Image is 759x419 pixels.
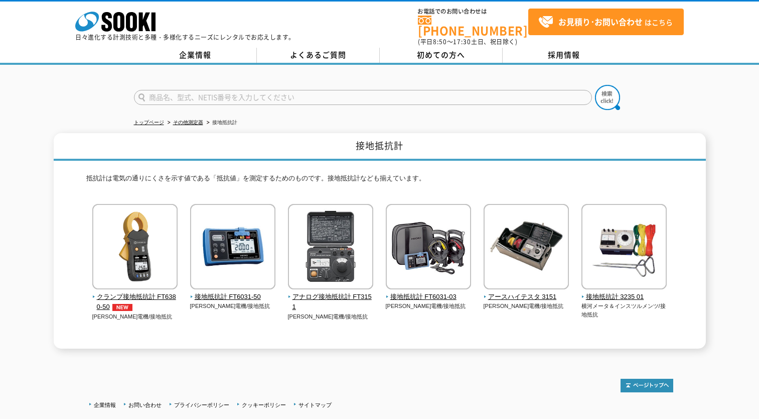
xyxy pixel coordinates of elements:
[386,292,472,302] span: 接地抵抗計 FT6031-03
[418,9,528,15] span: お電話でのお問い合わせは
[92,282,178,312] a: クランプ接地抵抗計 FT6380-50NEW
[595,85,620,110] img: btn_search.png
[134,90,592,105] input: 商品名、型式、NETIS番号を入力してください
[92,204,178,292] img: クランプ接地抵抗計 FT6380-50
[581,292,667,302] span: 接地抵抗計 3235 01
[288,204,373,292] img: アナログ接地抵抗計 FT3151
[558,16,643,28] strong: お見積り･お問い合わせ
[92,292,178,313] span: クランプ接地抵抗計 FT6380-50
[110,304,135,311] img: NEW
[581,302,667,319] p: 横河メータ＆インスツルメンツ/接地抵抗
[128,402,162,408] a: お問い合わせ
[581,204,667,292] img: 接地抵抗計 3235 01
[298,402,332,408] a: サイトマップ
[417,49,465,60] span: 初めての方へ
[528,9,684,35] a: お見積り･お問い合わせはこちら
[386,204,471,292] img: 接地抵抗計 FT6031-03
[92,312,178,321] p: [PERSON_NAME]電機/接地抵抗
[257,48,380,63] a: よくあるご質問
[134,120,164,125] a: トップページ
[190,204,275,292] img: 接地抵抗計 FT6031-50
[484,282,569,302] a: アースハイテスタ 3151
[190,302,276,310] p: [PERSON_NAME]電機/接地抵抗
[581,282,667,302] a: 接地抵抗計 3235 01
[484,292,569,302] span: アースハイテスタ 3151
[386,282,472,302] a: 接地抵抗計 FT6031-03
[173,120,203,125] a: その他測定器
[75,34,295,40] p: 日々進化する計測技術と多種・多様化するニーズにレンタルでお応えします。
[190,292,276,302] span: 接地抵抗計 FT6031-50
[433,37,447,46] span: 8:50
[484,302,569,310] p: [PERSON_NAME]電機/接地抵抗
[418,16,528,36] a: [PHONE_NUMBER]
[134,48,257,63] a: 企業情報
[380,48,503,63] a: 初めての方へ
[484,204,569,292] img: アースハイテスタ 3151
[190,282,276,302] a: 接地抵抗計 FT6031-50
[86,173,673,189] p: 抵抗計は電気の通りにくさを示す値である「抵抗値」を測定するためのものです。接地抵抗計なども揃えています。
[94,402,116,408] a: 企業情報
[205,118,237,128] li: 接地抵抗計
[288,312,374,321] p: [PERSON_NAME]電機/接地抵抗
[242,402,286,408] a: クッキーポリシー
[538,15,673,30] span: はこちら
[288,292,374,313] span: アナログ接地抵抗計 FT3151
[386,302,472,310] p: [PERSON_NAME]電機/接地抵抗
[54,133,706,161] h1: 接地抵抗計
[453,37,471,46] span: 17:30
[621,379,673,392] img: トップページへ
[503,48,626,63] a: 採用情報
[418,37,517,46] span: (平日 ～ 土日、祝日除く)
[288,282,374,312] a: アナログ接地抵抗計 FT3151
[174,402,229,408] a: プライバシーポリシー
